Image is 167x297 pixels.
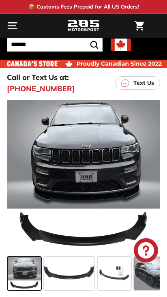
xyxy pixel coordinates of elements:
[7,72,69,83] p: Call or Text Us at:
[131,238,161,265] inbox-online-store-chat: Shopify online store chat
[115,76,160,90] a: Text Us
[7,38,103,52] input: Search
[133,79,154,87] p: Text Us
[28,3,139,11] p: 📦 Customs Fees Prepaid for All US Orders!
[131,14,148,37] a: Cart
[7,83,75,94] a: [PHONE_NUMBER]
[67,19,100,33] img: Logo_285_Motorsport_areodynamics_components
